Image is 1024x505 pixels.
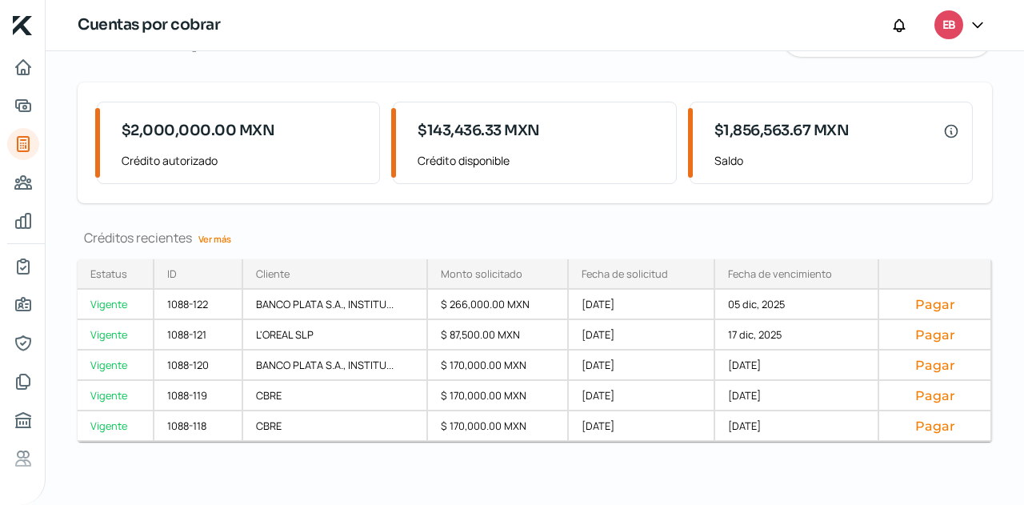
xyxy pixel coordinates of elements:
div: $ 170,000.00 MXN [428,351,570,381]
div: $ 170,000.00 MXN [428,411,570,442]
a: Vigente [78,290,154,320]
div: CBRE [243,381,428,411]
a: Mis finanzas [7,205,39,237]
a: Representantes [7,327,39,359]
div: 1088-118 [154,411,243,442]
span: Saldo [714,150,959,170]
div: $ 170,000.00 MXN [428,381,570,411]
a: Tus créditos [7,128,39,160]
div: $ 266,000.00 MXN [428,290,570,320]
a: Referencias [7,443,39,475]
div: [DATE] [715,351,879,381]
div: [DATE] [715,381,879,411]
a: Vigente [78,320,154,351]
div: $ 87,500.00 MXN [428,320,570,351]
h1: Cuentas por cobrar [78,14,220,37]
div: [DATE] [569,351,715,381]
a: Inicio [7,51,39,83]
div: 17 dic, 2025 [715,320,879,351]
span: Crédito autorizado [122,150,366,170]
div: Créditos recientes [78,229,992,246]
a: Documentos [7,366,39,398]
div: CBRE [243,411,428,442]
button: Pagar [892,357,978,373]
div: 05 dic, 2025 [715,290,879,320]
a: Buró de crédito [7,404,39,436]
button: Pagar [892,387,978,403]
span: $1,856,563.67 MXN [714,120,850,142]
div: BANCO PLATA S.A., INSTITU... [243,290,428,320]
span: $143,436.33 MXN [418,120,540,142]
div: 1088-120 [154,351,243,381]
button: Pagar [892,296,978,312]
a: Vigente [78,411,154,442]
div: 1088-121 [154,320,243,351]
div: Fecha de vencimiento [728,267,832,281]
div: ID [167,267,177,281]
a: Vigente [78,381,154,411]
a: Vigente [78,351,154,381]
div: Estatus [90,267,127,281]
a: Información general [7,289,39,321]
a: Adelantar facturas [7,90,39,122]
div: BANCO PLATA S.A., INSTITU... [243,351,428,381]
span: EB [942,16,955,35]
div: [DATE] [569,381,715,411]
button: Pagar [892,327,978,343]
button: Pagar [892,418,978,434]
div: L'OREAL SLP [243,320,428,351]
span: Crédito disponible [418,150,662,170]
div: Fecha de solicitud [582,267,668,281]
div: Cliente [256,267,290,281]
div: 1088-119 [154,381,243,411]
span: $2,000,000.00 MXN [122,120,275,142]
a: Pago a proveedores [7,166,39,198]
div: [DATE] [715,411,879,442]
a: Ver más [192,226,238,251]
div: [DATE] [569,411,715,442]
div: Monto solicitado [441,267,522,281]
a: Mi contrato [7,250,39,283]
div: [DATE] [569,290,715,320]
div: [DATE] [569,320,715,351]
div: 1088-122 [154,290,243,320]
